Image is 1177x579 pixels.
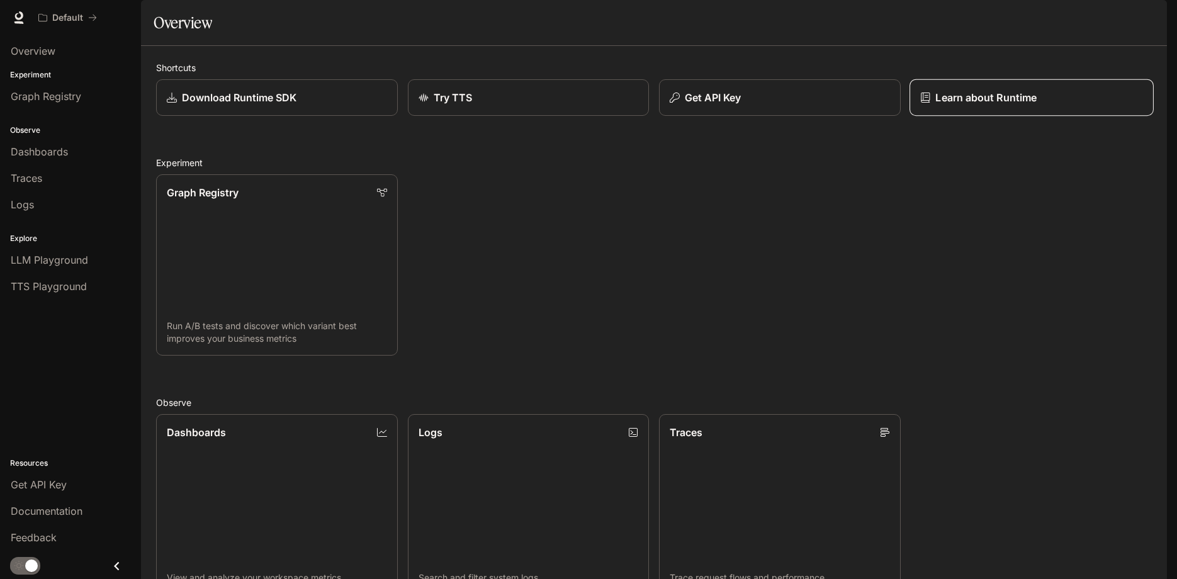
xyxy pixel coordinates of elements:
h2: Observe [156,396,1152,409]
p: Dashboards [167,425,226,440]
p: Traces [670,425,702,440]
h1: Overview [154,10,212,35]
a: Download Runtime SDK [156,79,398,116]
p: Default [52,13,83,23]
button: Get API Key [659,79,901,116]
p: Download Runtime SDK [182,90,296,105]
p: Logs [419,425,442,440]
a: Graph RegistryRun A/B tests and discover which variant best improves your business metrics [156,174,398,356]
h2: Shortcuts [156,61,1152,74]
p: Run A/B tests and discover which variant best improves your business metrics [167,320,387,345]
a: Try TTS [408,79,650,116]
p: Try TTS [434,90,472,105]
h2: Experiment [156,156,1152,169]
button: All workspaces [33,5,103,30]
p: Learn about Runtime [935,90,1037,105]
a: Learn about Runtime [909,79,1153,116]
p: Get API Key [685,90,741,105]
p: Graph Registry [167,185,239,200]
